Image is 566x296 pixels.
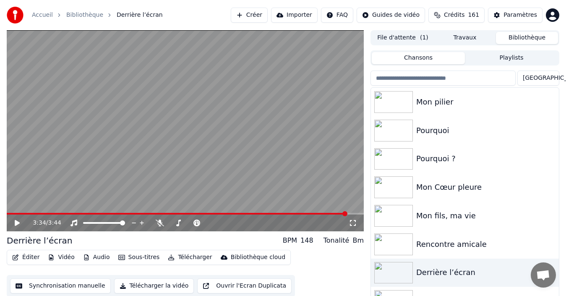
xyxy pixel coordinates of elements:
[7,235,72,246] div: Derrière l’écran
[416,238,556,250] div: Rencontre amicale
[48,219,61,227] span: 3:44
[416,153,556,165] div: Pourquoi ?
[531,262,556,288] div: Ouvrir le chat
[465,52,558,64] button: Playlists
[372,32,434,44] button: File d'attente
[416,181,556,193] div: Mon Cœur pleure
[115,251,163,263] button: Sous-titres
[503,11,537,19] div: Paramètres
[283,236,297,246] div: BPM
[300,236,313,246] div: 148
[231,253,285,262] div: Bibliothèque cloud
[416,210,556,222] div: Mon fils, ma vie
[33,219,46,227] span: 3:34
[197,278,292,293] button: Ouvrir l'Ecran Duplicata
[80,251,113,263] button: Audio
[323,236,350,246] div: Tonalité
[66,11,103,19] a: Bibliothèque
[231,8,268,23] button: Créer
[468,11,479,19] span: 161
[496,32,558,44] button: Bibliothèque
[428,8,485,23] button: Crédits161
[444,11,464,19] span: Crédits
[416,267,556,278] div: Derrière l’écran
[9,251,43,263] button: Éditer
[7,7,23,24] img: youka
[357,8,425,23] button: Guides de vidéo
[321,8,353,23] button: FAQ
[164,251,215,263] button: Télécharger
[114,278,194,293] button: Télécharger la vidéo
[488,8,543,23] button: Paramètres
[416,125,556,136] div: Pourquoi
[32,11,53,19] a: Accueil
[434,32,496,44] button: Travaux
[420,34,428,42] span: ( 1 )
[372,52,465,64] button: Chansons
[117,11,163,19] span: Derrière l’écran
[10,278,111,293] button: Synchronisation manuelle
[352,236,364,246] div: Bm
[416,96,556,108] div: Mon pilier
[271,8,318,23] button: Importer
[44,251,78,263] button: Vidéo
[33,219,53,227] div: /
[32,11,163,19] nav: breadcrumb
